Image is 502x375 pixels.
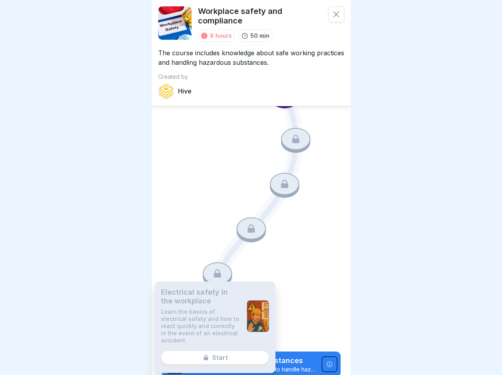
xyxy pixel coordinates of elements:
p: Hive [178,87,192,95]
p: The course includes knowledge about safe working practices and handling hazardous substances. [158,42,344,67]
p: 50 min [250,31,269,40]
p: Workplace safety and compliance [198,6,322,25]
p: Learn the basics of electrical safety and how to react quickly and correctly in the event of an e... [161,308,240,344]
div: 9 hours [210,31,232,40]
p: Electrical safety in the workplace [161,288,240,305]
p: Created by [158,74,344,80]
